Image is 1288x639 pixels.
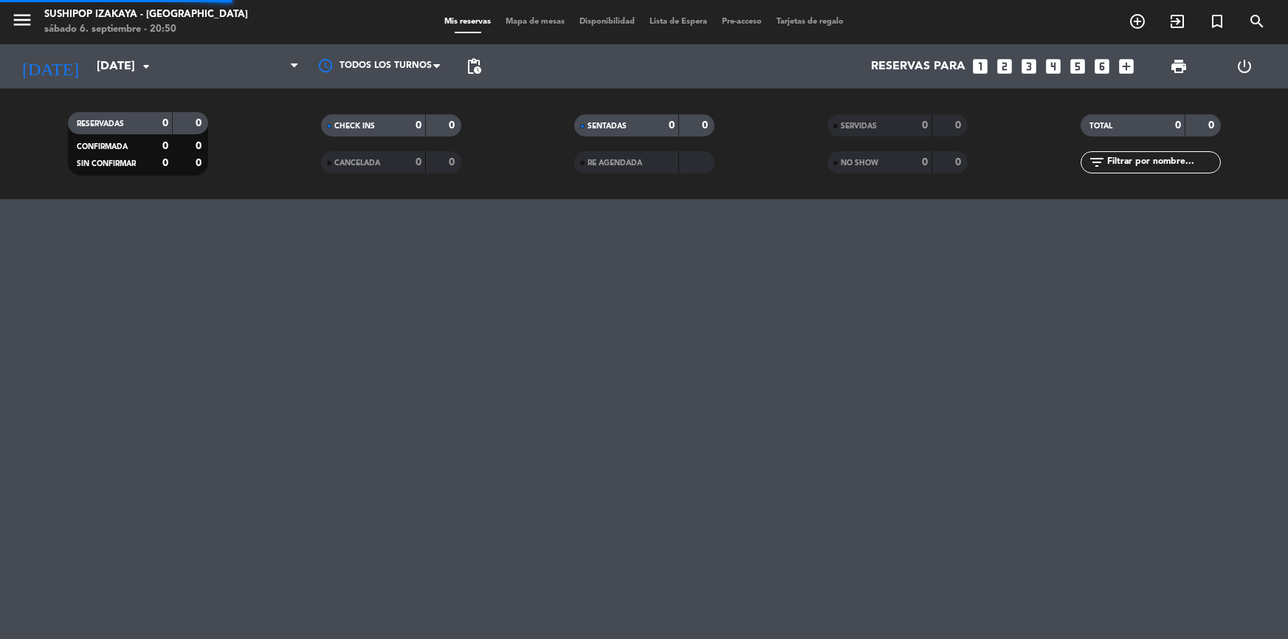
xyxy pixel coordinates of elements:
[1106,154,1220,170] input: Filtrar por nombre...
[77,160,136,167] span: SIN CONFIRMAR
[1175,120,1181,131] strong: 0
[1068,57,1087,76] i: looks_5
[955,120,964,131] strong: 0
[196,158,204,168] strong: 0
[137,58,155,75] i: arrow_drop_down
[196,141,204,151] strong: 0
[769,18,851,26] span: Tarjetas de regalo
[922,120,928,131] strong: 0
[1212,44,1277,89] div: LOG OUT
[1168,13,1186,30] i: exit_to_app
[1089,122,1112,130] span: TOTAL
[162,158,168,168] strong: 0
[11,9,33,36] button: menu
[841,159,878,167] span: NO SHOW
[162,118,168,128] strong: 0
[11,50,89,83] i: [DATE]
[1248,13,1266,30] i: search
[922,157,928,167] strong: 0
[196,118,204,128] strong: 0
[642,18,714,26] span: Lista de Espera
[449,157,458,167] strong: 0
[44,22,248,37] div: sábado 6. septiembre - 20:50
[702,120,711,131] strong: 0
[669,120,675,131] strong: 0
[971,57,990,76] i: looks_one
[498,18,572,26] span: Mapa de mesas
[77,143,128,151] span: CONFIRMADA
[588,122,627,130] span: SENTADAS
[841,122,877,130] span: SERVIDAS
[871,60,965,74] span: Reservas para
[465,58,483,75] span: pending_actions
[1208,120,1217,131] strong: 0
[449,120,458,131] strong: 0
[588,159,642,167] span: RE AGENDADA
[44,7,248,22] div: Sushipop Izakaya - [GEOGRAPHIC_DATA]
[11,9,33,31] i: menu
[1019,57,1039,76] i: looks_3
[572,18,642,26] span: Disponibilidad
[1236,58,1253,75] i: power_settings_new
[1117,57,1136,76] i: add_box
[714,18,769,26] span: Pre-acceso
[162,141,168,151] strong: 0
[1170,58,1188,75] span: print
[334,122,375,130] span: CHECK INS
[334,159,380,167] span: CANCELADA
[416,120,421,131] strong: 0
[1092,57,1112,76] i: looks_6
[1088,153,1106,171] i: filter_list
[77,120,124,128] span: RESERVADAS
[995,57,1014,76] i: looks_two
[437,18,498,26] span: Mis reservas
[416,157,421,167] strong: 0
[1044,57,1063,76] i: looks_4
[1208,13,1226,30] i: turned_in_not
[955,157,964,167] strong: 0
[1129,13,1146,30] i: add_circle_outline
